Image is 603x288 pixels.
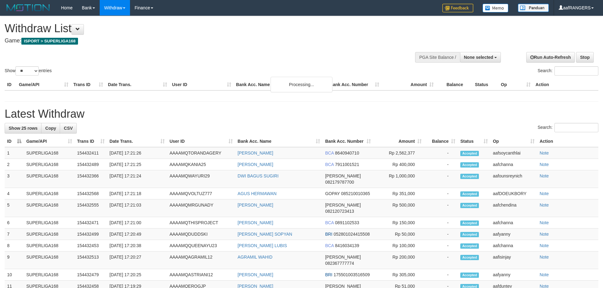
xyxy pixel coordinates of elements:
[540,191,549,196] a: Note
[460,232,479,237] span: Accepted
[5,147,24,159] td: 1
[167,188,235,199] td: AAAAMQVOLTUZ777
[107,147,167,159] td: [DATE] 17:21:26
[107,199,167,217] td: [DATE] 17:21:03
[424,217,458,229] td: -
[538,123,598,132] label: Search:
[5,3,52,12] img: MOTION_logo.png
[490,217,537,229] td: aafchanna
[325,173,361,178] span: [PERSON_NAME]
[490,159,537,170] td: aafchanna
[107,170,167,188] td: [DATE] 17:21:24
[75,269,107,281] td: 154432479
[167,251,235,269] td: AAAAMQAGRAMIL12
[60,123,77,133] a: CSV
[325,243,334,248] span: BCA
[167,240,235,251] td: AAAAMQQUEENAYU23
[540,255,549,260] a: Note
[424,136,458,147] th: Balance: activate to sort column ascending
[490,251,537,269] td: aafisinjay
[238,162,273,167] a: [PERSON_NAME]
[24,251,75,269] td: SUPERLIGA168
[458,136,490,147] th: Status: activate to sort column ascending
[490,240,537,251] td: aafchanna
[107,240,167,251] td: [DATE] 17:20:38
[540,243,549,248] a: Note
[107,159,167,170] td: [DATE] 17:21:25
[424,199,458,217] td: -
[540,272,549,277] a: Note
[490,136,537,147] th: Op: activate to sort column ascending
[75,159,107,170] td: 154432489
[5,159,24,170] td: 2
[373,136,424,147] th: Amount: activate to sort column ascending
[5,38,396,44] h4: Game:
[483,4,509,12] img: Button%20Memo.svg
[24,147,75,159] td: SUPERLIGA168
[167,159,235,170] td: AAAAMQKANIA25
[271,77,332,92] div: Processing...
[167,229,235,240] td: AAAAMQDUDDSKI
[238,232,292,237] a: [PERSON_NAME] SOPYAN
[554,123,598,132] input: Search:
[373,188,424,199] td: Rp 351,000
[540,162,549,167] a: Note
[325,191,340,196] span: GOPAY
[424,269,458,281] td: -
[334,232,370,237] span: Copy 052801024415508 to clipboard
[238,203,273,207] a: [PERSON_NAME]
[75,240,107,251] td: 154432453
[71,79,106,90] th: Trans ID
[107,229,167,240] td: [DATE] 17:20:49
[325,162,334,167] span: BCA
[424,147,458,159] td: -
[24,269,75,281] td: SUPERLIGA168
[460,203,479,208] span: Accepted
[107,269,167,281] td: [DATE] 17:20:25
[415,52,460,63] div: PGA Site Balance /
[325,180,354,185] span: Copy 082179787700 to clipboard
[238,243,287,248] a: [PERSON_NAME] LUBIS
[373,217,424,229] td: Rp 150,000
[464,55,493,60] span: None selected
[442,4,473,12] img: Feedback.jpg
[167,269,235,281] td: AAAAMQASTRIANI12
[167,217,235,229] td: AAAAMQTHISPROJECT
[75,136,107,147] th: Trans ID: activate to sort column ascending
[460,52,501,63] button: None selected
[424,251,458,269] td: -
[373,199,424,217] td: Rp 500,000
[75,188,107,199] td: 154432568
[424,188,458,199] td: -
[325,272,332,277] span: BRI
[238,191,277,196] a: AGUS HERMAWAN
[335,243,359,248] span: Copy 8416034139 to clipboard
[460,162,479,168] span: Accepted
[460,243,479,249] span: Accepted
[540,151,549,155] a: Note
[5,136,24,147] th: ID: activate to sort column descending
[490,269,537,281] td: aafyanny
[490,170,537,188] td: aafounsreynich
[472,79,498,90] th: Status
[75,251,107,269] td: 154432513
[526,52,575,63] a: Run Auto-Refresh
[24,170,75,188] td: SUPERLIGA168
[5,22,396,35] h1: Withdraw List
[107,188,167,199] td: [DATE] 17:21:18
[373,269,424,281] td: Rp 305,000
[238,220,273,225] a: [PERSON_NAME]
[460,151,479,156] span: Accepted
[75,229,107,240] td: 154432499
[238,255,273,260] a: AGRAMIL WAHID
[41,123,60,133] a: Copy
[436,79,472,90] th: Balance
[325,261,354,266] span: Copy 082367777774 to clipboard
[238,173,279,178] a: DWI BAGUS SUGIRI
[5,240,24,251] td: 8
[460,255,479,260] span: Accepted
[323,136,373,147] th: Bank Acc. Number: activate to sort column ascending
[373,147,424,159] td: Rp 2,562,377
[554,66,598,76] input: Search:
[533,79,598,90] th: Action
